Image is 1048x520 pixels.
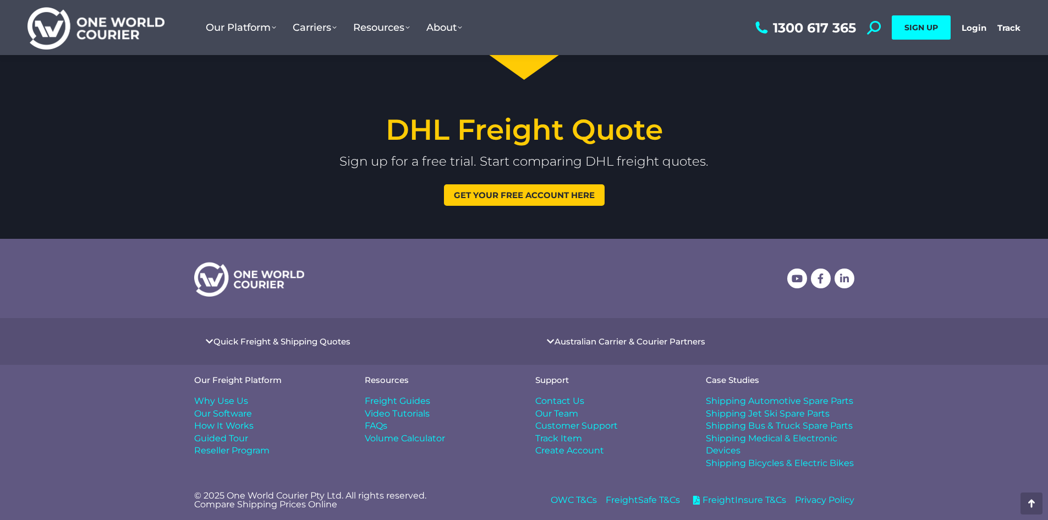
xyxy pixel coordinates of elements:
a: Customer Support [535,420,684,432]
span: Get your free account here [454,191,595,199]
a: Video Tutorials [365,408,513,420]
img: One World Courier [28,6,164,50]
a: Our Team [535,408,684,420]
a: Volume Calculator [365,433,513,445]
span: Volume Calculator [365,433,445,445]
a: Freight Guides [365,395,513,407]
span: FreightInsure T&Cs [700,494,786,506]
a: Track Item [535,433,684,445]
span: Create Account [535,445,604,457]
a: Shipping Medical & Electronic Devices [706,433,854,457]
a: Create Account [535,445,684,457]
a: SIGN UP [892,15,951,40]
a: Track [997,23,1020,33]
a: Carriers [284,10,345,45]
a: FAQs [365,420,513,432]
a: Australian Carrier & Courier Partners [555,337,705,346]
span: Shipping Jet Ski Spare Parts [706,408,830,420]
span: Shipping Automotive Spare Parts [706,395,853,407]
span: Freight Guides [365,395,430,407]
h4: Our Freight Platform [194,376,343,384]
a: Quick Freight & Shipping Quotes [213,337,350,346]
span: Video Tutorials [365,408,430,420]
a: Shipping Automotive Spare Parts [706,395,854,407]
a: Shipping Bicycles & Electric Bikes [706,457,854,469]
a: Contact Us [535,395,684,407]
span: About [426,21,462,34]
span: Reseller Program [194,445,270,457]
span: Contact Us [535,395,584,407]
a: Our Software [194,408,343,420]
span: Carriers [293,21,337,34]
a: Our Platform [197,10,284,45]
a: Privacy Policy [795,494,854,506]
a: FreightInsure T&Cs [689,494,786,506]
a: Resources [345,10,418,45]
a: Why Use Us [194,395,343,407]
span: FAQs [365,420,387,432]
a: Reseller Program [194,445,343,457]
span: Customer Support [535,420,618,432]
span: SIGN UP [904,23,938,32]
span: Resources [353,21,410,34]
a: Get your free account here [444,184,605,206]
p: © 2025 One World Courier Pty Ltd. All rights reserved. Compare Shipping Prices Online [194,491,513,509]
h4: Support [535,376,684,384]
span: Our Team [535,408,578,420]
span: Our Software [194,408,252,420]
a: Login [962,23,986,33]
span: Track Item [535,433,582,445]
h4: Resources [365,376,513,384]
a: 1300 617 365 [753,21,856,35]
span: Our Platform [206,21,276,34]
a: Guided Tour [194,433,343,445]
h4: Case Studies [706,376,854,384]
a: FreightSafe T&Cs [606,494,680,506]
a: How It Works [194,420,343,432]
a: Shipping Bus & Truck Spare Parts [706,420,854,432]
span: How It Works [194,420,254,432]
span: Shipping Bus & Truck Spare Parts [706,420,853,432]
span: Guided Tour [194,433,248,445]
span: Why Use Us [194,395,248,407]
a: OWC T&Cs [551,494,597,506]
a: Shipping Jet Ski Spare Parts [706,408,854,420]
a: About [418,10,470,45]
